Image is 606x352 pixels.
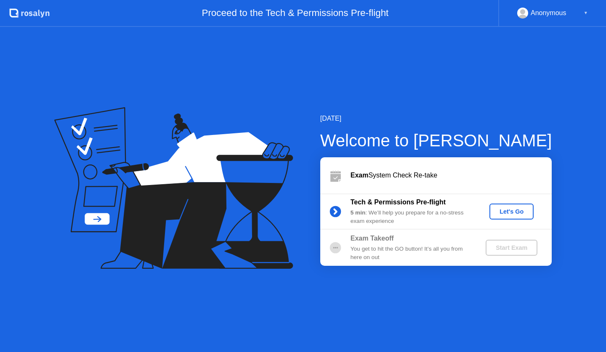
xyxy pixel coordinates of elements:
button: Start Exam [486,240,537,256]
div: Let's Go [493,208,530,215]
div: ▼ [584,8,588,19]
b: Tech & Permissions Pre-flight [351,198,446,206]
button: Let's Go [489,204,534,220]
div: Anonymous [531,8,566,19]
div: System Check Re-take [351,170,552,180]
b: 5 min [351,209,366,216]
div: [DATE] [320,114,552,124]
div: : We’ll help you prepare for a no-stress exam experience [351,209,472,226]
div: You get to hit the GO button! It’s all you from here on out [351,245,472,262]
b: Exam Takeoff [351,235,394,242]
div: Start Exam [489,244,534,251]
b: Exam [351,172,369,179]
div: Welcome to [PERSON_NAME] [320,128,552,153]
